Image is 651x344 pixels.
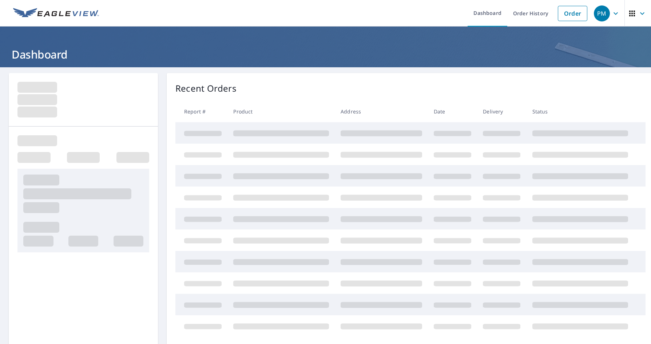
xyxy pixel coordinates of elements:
th: Product [227,101,335,122]
th: Address [335,101,428,122]
th: Date [428,101,477,122]
h1: Dashboard [9,47,642,62]
div: PM [594,5,610,21]
th: Status [527,101,634,122]
img: EV Logo [13,8,99,19]
a: Order [558,6,587,21]
p: Recent Orders [175,82,237,95]
th: Delivery [477,101,526,122]
th: Report # [175,101,227,122]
